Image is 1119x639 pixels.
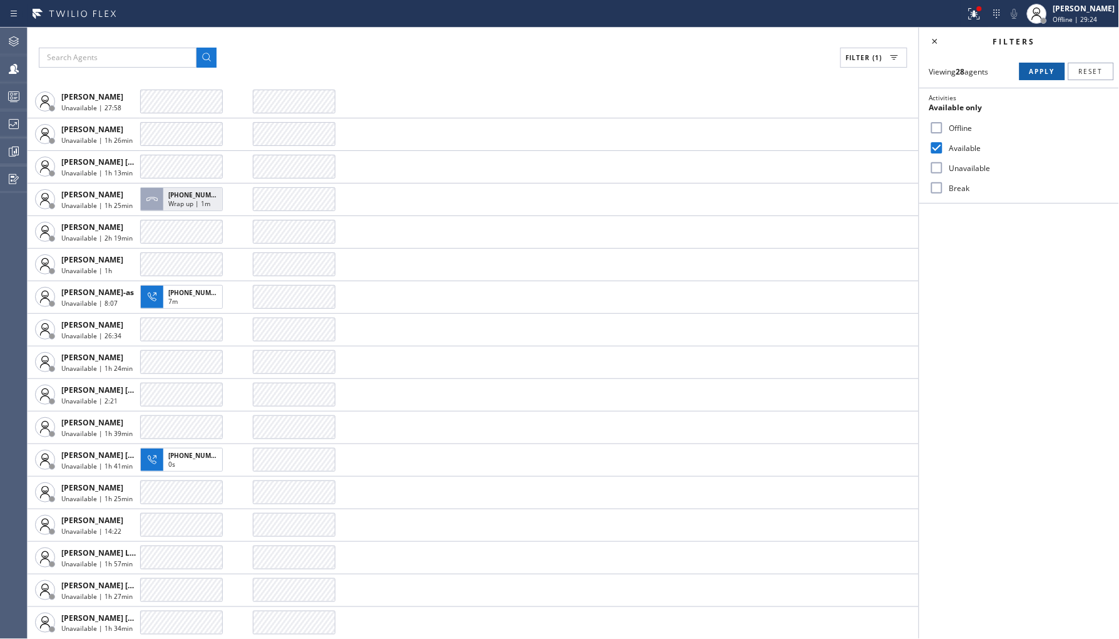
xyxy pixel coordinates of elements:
span: [PERSON_NAME] [PERSON_NAME] Dahil [61,385,209,395]
button: Mute [1006,5,1023,23]
span: [PERSON_NAME] [61,254,123,265]
span: Unavailable | 1h 39min [61,429,133,438]
span: [PHONE_NUMBER] [168,288,225,297]
span: Unavailable | 1h 27min [61,592,133,601]
span: [PERSON_NAME] [PERSON_NAME] [61,157,187,167]
span: Unavailable | 1h 26min [61,136,133,145]
div: Activities [929,93,1109,102]
span: Apply [1030,67,1055,76]
span: Unavailable | 1h 57min [61,559,133,568]
span: Unavailable | 1h [61,266,112,275]
span: Unavailable | 1h 25min [61,201,133,210]
span: Available only [929,102,983,113]
span: Unavailable | 2h 19min [61,234,133,242]
span: [PERSON_NAME] [61,124,123,135]
span: Unavailable | 1h 24min [61,364,133,373]
span: Filter (1) [846,53,882,62]
span: [PERSON_NAME] [PERSON_NAME] [61,580,187,591]
button: Apply [1019,63,1065,80]
span: Reset [1079,67,1103,76]
span: [PERSON_NAME] [61,319,123,330]
span: Unavailable | 14:22 [61,527,121,536]
label: Available [944,143,1109,153]
button: [PHONE_NUMBER]0s [140,444,227,475]
span: Viewing agents [929,66,989,77]
button: [PHONE_NUMBER]7m [140,281,227,313]
span: [PERSON_NAME] [61,222,123,232]
span: Filters [993,36,1036,47]
span: [PHONE_NUMBER] [168,190,225,199]
span: Wrap up | 1m [168,199,210,208]
span: [PERSON_NAME] [61,189,123,200]
span: [PERSON_NAME] [61,417,123,428]
span: [PERSON_NAME] [61,482,123,493]
span: Unavailable | 26:34 [61,331,121,340]
span: [PERSON_NAME] [PERSON_NAME] [61,613,187,623]
span: [PERSON_NAME] [PERSON_NAME] [61,450,187,460]
span: [PHONE_NUMBER] [168,451,225,460]
span: [PERSON_NAME]-as [61,287,134,298]
span: [PERSON_NAME] Ledelbeth [PERSON_NAME] [61,548,227,558]
label: Offline [944,123,1109,133]
span: Unavailable | 8:07 [61,299,118,308]
span: [PERSON_NAME] [61,352,123,363]
input: Search Agents [39,48,197,68]
strong: 28 [956,66,965,77]
button: Reset [1068,63,1114,80]
button: [PHONE_NUMBER]Wrap up | 1m [140,184,227,215]
span: Offline | 29:24 [1053,15,1098,24]
span: Unavailable | 1h 41min [61,462,133,470]
span: Unavailable | 1h 13min [61,169,133,177]
span: Unavailable | 27:58 [61,103,121,112]
span: Unavailable | 2:21 [61,397,118,405]
span: 7m [168,297,178,306]
label: Unavailable [944,163,1109,174]
button: Filter (1) [841,48,907,68]
span: Unavailable | 1h 34min [61,625,133,633]
span: [PERSON_NAME] [61,91,123,102]
span: 0s [168,460,175,469]
span: [PERSON_NAME] [61,515,123,526]
div: [PERSON_NAME] [1053,3,1115,14]
span: Unavailable | 1h 25min [61,494,133,503]
label: Break [944,183,1109,194]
